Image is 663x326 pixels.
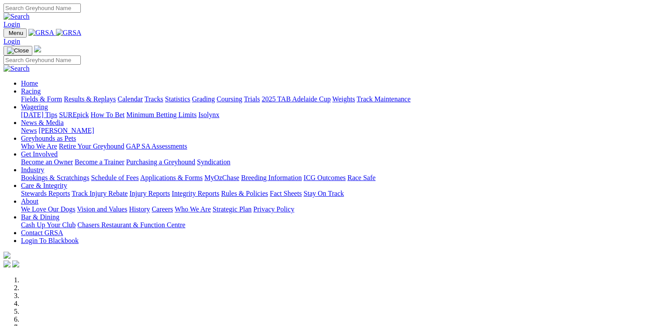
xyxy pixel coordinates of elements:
a: GAP SA Assessments [126,142,187,150]
a: Statistics [165,95,190,103]
div: Industry [21,174,660,182]
a: Wagering [21,103,48,111]
a: Isolynx [198,111,219,118]
img: Search [3,13,30,21]
a: Racing [21,87,41,95]
div: News & Media [21,127,660,135]
a: Schedule of Fees [91,174,138,181]
button: Toggle navigation [3,46,32,55]
a: Login [3,21,20,28]
img: Search [3,65,30,73]
a: Tracks [145,95,163,103]
a: ICG Outcomes [304,174,345,181]
img: GRSA [56,29,82,37]
img: logo-grsa-white.png [34,45,41,52]
a: Rules & Policies [221,190,268,197]
a: Strategic Plan [213,205,252,213]
a: Privacy Policy [253,205,294,213]
img: twitter.svg [12,260,19,267]
a: Race Safe [347,174,375,181]
a: Get Involved [21,150,58,158]
a: Greyhounds as Pets [21,135,76,142]
a: Purchasing a Greyhound [126,158,195,166]
a: [DATE] Tips [21,111,57,118]
a: Login [3,38,20,45]
a: About [21,198,38,205]
a: Weights [332,95,355,103]
div: Wagering [21,111,660,119]
a: Breeding Information [241,174,302,181]
a: We Love Our Dogs [21,205,75,213]
a: Bookings & Scratchings [21,174,89,181]
a: Track Injury Rebate [72,190,128,197]
a: News [21,127,37,134]
img: facebook.svg [3,260,10,267]
a: Care & Integrity [21,182,67,189]
a: Retire Your Greyhound [59,142,124,150]
div: Racing [21,95,660,103]
a: Contact GRSA [21,229,63,236]
img: Close [7,47,29,54]
a: SUREpick [59,111,89,118]
a: Stay On Track [304,190,344,197]
div: Care & Integrity [21,190,660,198]
button: Toggle navigation [3,28,27,38]
a: Calendar [117,95,143,103]
a: Become an Owner [21,158,73,166]
a: Industry [21,166,44,173]
a: Applications & Forms [140,174,203,181]
a: Home [21,80,38,87]
a: Trials [244,95,260,103]
a: Vision and Values [77,205,127,213]
a: Who We Are [175,205,211,213]
a: Track Maintenance [357,95,411,103]
img: GRSA [28,29,54,37]
div: About [21,205,660,213]
a: How To Bet [91,111,125,118]
img: logo-grsa-white.png [3,252,10,259]
a: Become a Trainer [75,158,124,166]
div: Bar & Dining [21,221,660,229]
a: News & Media [21,119,64,126]
input: Search [3,3,81,13]
a: Integrity Reports [172,190,219,197]
a: 2025 TAB Adelaide Cup [262,95,331,103]
a: Fact Sheets [270,190,302,197]
span: Menu [9,30,23,36]
a: Results & Replays [64,95,116,103]
a: Chasers Restaurant & Function Centre [77,221,185,229]
a: Cash Up Your Club [21,221,76,229]
a: Login To Blackbook [21,237,79,244]
a: Fields & Form [21,95,62,103]
a: History [129,205,150,213]
a: MyOzChase [204,174,239,181]
a: Coursing [217,95,242,103]
a: Stewards Reports [21,190,70,197]
a: Careers [152,205,173,213]
a: Who We Are [21,142,57,150]
a: Grading [192,95,215,103]
div: Greyhounds as Pets [21,142,660,150]
a: Syndication [197,158,230,166]
a: Injury Reports [129,190,170,197]
input: Search [3,55,81,65]
div: Get Involved [21,158,660,166]
a: [PERSON_NAME] [38,127,94,134]
a: Minimum Betting Limits [126,111,197,118]
a: Bar & Dining [21,213,59,221]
